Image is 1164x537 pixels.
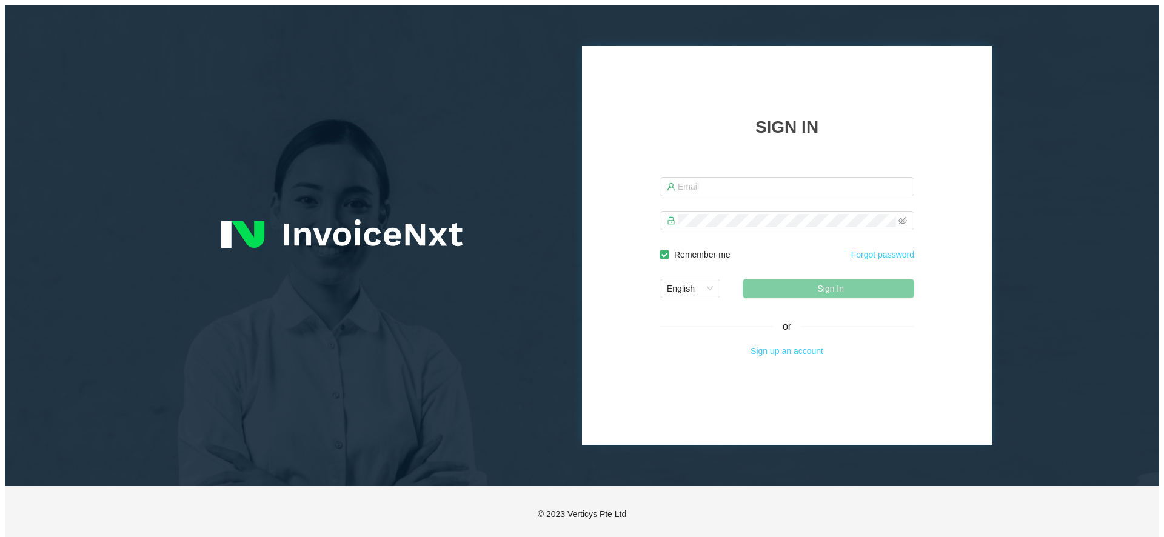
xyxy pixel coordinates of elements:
span: eye-invisible [898,216,907,225]
span: user [667,182,675,191]
span: lock [667,216,675,225]
a: Sign up an account [751,346,823,356]
span: English [667,279,713,298]
button: Sign In [743,279,915,298]
span: Remember me [669,248,735,261]
span: Sign In [817,282,844,295]
input: Email [678,180,907,193]
div: SIGN IN [660,114,914,141]
span: or [773,319,801,334]
img: InvoiceNxt [221,219,464,248]
p: © 2023 Verticys Pte Ltd [35,509,1129,519]
a: Forgot password [851,248,914,261]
